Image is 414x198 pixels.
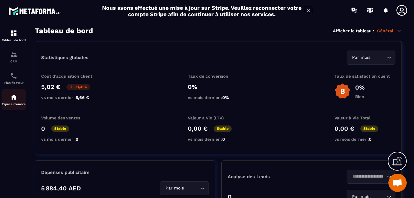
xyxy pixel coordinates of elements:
[334,137,395,142] p: vs mois dernier :
[372,54,385,61] input: Search for option
[76,137,78,142] span: 0
[35,27,93,35] h3: Tableau de bord
[185,185,199,192] input: Search for option
[388,174,407,192] div: Ouvrir le chat
[66,84,90,90] p: -11,31 €
[102,5,302,17] h2: Nous avons effectué une mise à jour sur Stripe. Veuillez reconnecter votre compte Stripe afin de ...
[41,74,102,79] p: Coût d'acquisition client
[347,170,395,184] div: Search for option
[188,125,208,132] p: 0,00 €
[2,60,26,63] p: CRM
[188,137,249,142] p: vs mois dernier :
[351,54,372,61] span: Par mois
[10,94,17,101] img: automations
[41,185,81,192] p: 5 884,40 AED
[188,95,249,100] p: vs mois dernier :
[222,137,225,142] span: 0
[76,95,89,100] span: 5,66 €
[2,25,26,46] a: formationformationTableau de bord
[355,94,365,99] p: Bien
[334,83,351,99] img: b-badge-o.b3b20ee6.svg
[10,30,17,37] img: formation
[228,174,312,179] p: Analyse des Leads
[360,126,378,132] p: Stable
[334,115,395,120] p: Valeur à Vie Total
[41,115,102,120] p: Volume des ventes
[41,83,60,90] p: 5,02 €
[2,38,26,42] p: Tableau de bord
[222,95,229,100] span: 0%
[2,81,26,84] p: Planificateur
[164,185,185,192] span: Par mois
[2,89,26,110] a: automationsautomationsEspace membre
[347,51,395,65] div: Search for option
[351,173,385,180] input: Search for option
[2,68,26,89] a: schedulerschedulerPlanificateur
[188,83,249,90] p: 0%
[9,5,63,17] img: logo
[51,126,69,132] p: Stable
[41,170,209,175] p: Dépenses publicitaire
[41,55,88,60] p: Statistiques globales
[188,115,249,120] p: Valeur à Vie (LTV)
[355,84,365,91] p: 0%
[10,51,17,58] img: formation
[41,95,102,100] p: vs mois dernier :
[377,28,402,34] p: Général
[2,102,26,106] p: Espace membre
[334,125,354,132] p: 0,00 €
[10,72,17,80] img: scheduler
[333,28,374,33] p: Afficher le tableau :
[2,46,26,68] a: formationformationCRM
[214,126,232,132] p: Stable
[188,74,249,79] p: Taux de conversion
[160,181,209,195] div: Search for option
[369,137,372,142] span: 0
[41,125,45,132] p: 0
[334,74,395,79] p: Taux de satisfaction client
[41,137,102,142] p: vs mois dernier :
